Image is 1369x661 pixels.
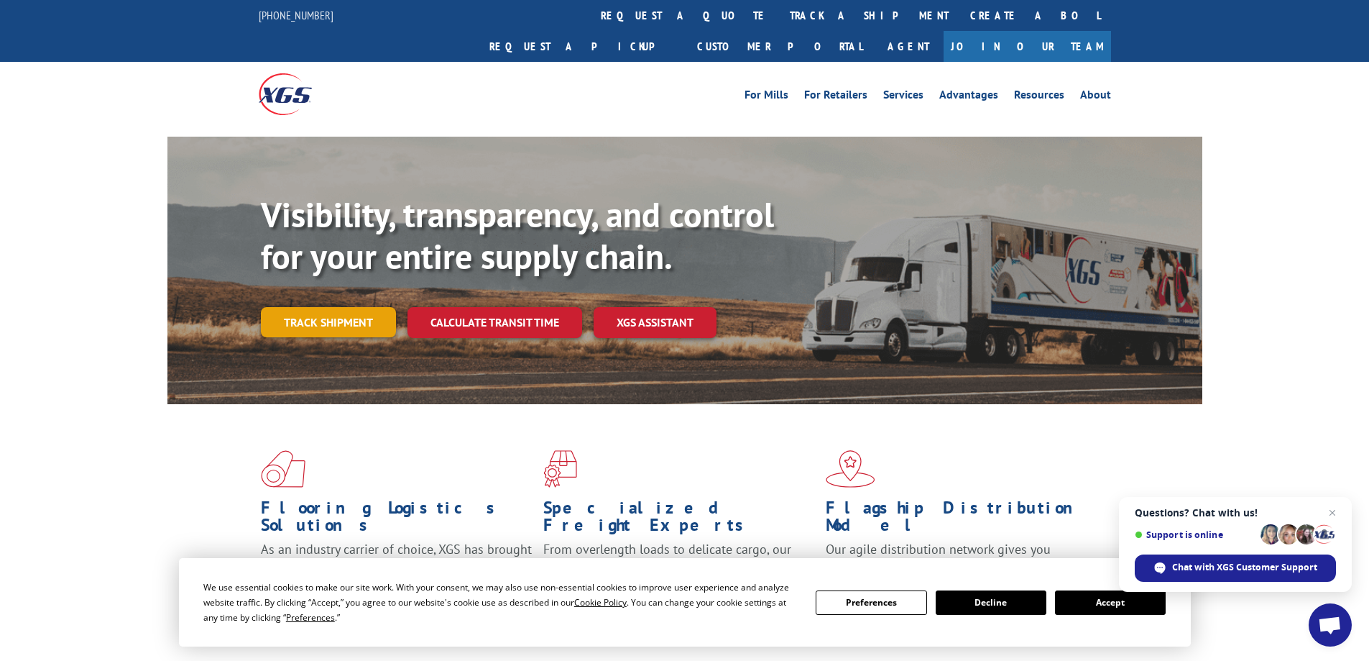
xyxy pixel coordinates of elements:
div: Cookie Consent Prompt [179,558,1191,647]
button: Preferences [816,591,926,615]
div: We use essential cookies to make our site work. With your consent, we may also use non-essential ... [203,580,798,625]
span: Support is online [1135,529,1255,540]
button: Decline [936,591,1046,615]
a: Track shipment [261,307,396,337]
span: Cookie Policy [574,596,627,608]
a: Calculate transit time [407,307,582,338]
a: About [1080,89,1111,105]
a: Advantages [939,89,998,105]
a: For Mills [745,89,788,105]
span: Chat with XGS Customer Support [1172,561,1317,574]
span: As an industry carrier of choice, XGS has brought innovation and dedication to flooring logistics... [261,541,532,592]
a: Join Our Team [944,31,1111,62]
p: From overlength loads to delicate cargo, our experienced staff knows the best way to move your fr... [543,541,815,605]
h1: Specialized Freight Experts [543,499,815,541]
a: Agent [873,31,944,62]
div: Chat with XGS Customer Support [1135,555,1336,582]
a: For Retailers [804,89,867,105]
a: Resources [1014,89,1064,105]
button: Accept [1055,591,1166,615]
a: Customer Portal [686,31,873,62]
a: Services [883,89,923,105]
b: Visibility, transparency, and control for your entire supply chain. [261,192,774,278]
h1: Flooring Logistics Solutions [261,499,533,541]
span: Questions? Chat with us! [1135,507,1336,519]
img: xgs-icon-flagship-distribution-model-red [826,450,875,488]
div: Open chat [1309,603,1352,647]
span: Close chat [1324,504,1341,521]
a: Request a pickup [479,31,686,62]
span: Preferences [286,611,335,624]
a: XGS ASSISTANT [594,307,716,338]
img: xgs-icon-total-supply-chain-intelligence-red [261,450,305,488]
a: [PHONE_NUMBER] [259,8,333,22]
img: xgs-icon-focused-on-flooring-red [543,450,577,488]
span: Our agile distribution network gives you nationwide inventory management on demand. [826,541,1090,575]
h1: Flagship Distribution Model [826,499,1097,541]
